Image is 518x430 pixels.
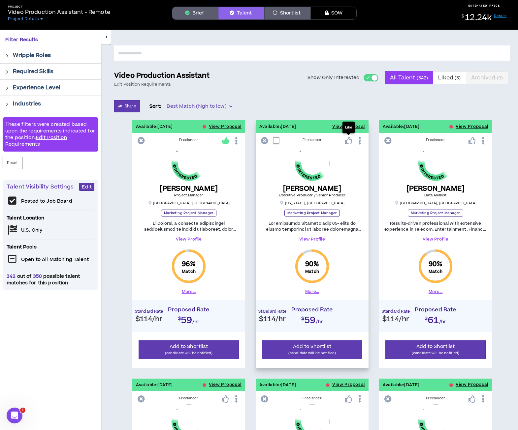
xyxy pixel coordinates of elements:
[259,314,286,324] span: $114 /hr
[209,120,242,133] button: View Proposal
[7,183,79,191] p: Talent Visibility Settings
[364,74,378,81] button: Show Only Interested
[172,7,218,20] button: Brief
[209,379,242,391] button: View Proposal
[174,193,204,198] span: Project Manager
[305,260,319,269] span: 90 %
[264,7,310,20] button: Shortlist
[261,396,363,401] div: Freelancer
[284,210,340,216] p: Marketing Project Manager
[13,68,53,75] p: Required Skills
[471,70,503,86] span: Archived
[138,236,240,242] a: View Profile
[79,183,94,191] button: Edit
[261,236,363,242] a: View Profile
[259,313,365,325] h2: $59
[21,198,72,205] p: Posted to Job Board
[429,260,442,269] span: 90 %
[5,36,96,43] p: Filter Results
[136,124,173,130] p: Available: [DATE]
[468,4,500,8] p: ESTIMATED PRICE
[429,289,443,295] button: More...
[295,146,330,181] img: O3a1adL1GWWV46EDj4PFc4c9ozxettWjrS4tqA4x.png
[332,120,365,133] button: View Proposal
[384,220,487,232] p: Results-driven professional with extensive experience in Telecom, Entertainment, Finance, and Hea...
[382,314,409,324] span: $114 /hr
[5,102,9,106] span: right
[139,340,239,359] button: Add to Shortlist(candidate will be notified)
[8,8,110,16] p: Video Production Assistant - Remote
[382,309,410,314] h4: Standard Rate
[114,82,171,87] a: Edit Position Requirements
[31,273,43,280] span: 350
[136,382,173,388] p: Available: [DATE]
[182,260,195,269] span: 96 %
[261,220,363,232] p: Loremipsumdo Sitametc adip 05+ elits do eiusmo temporinci ut laboree doloremagna aliquaen adminim...
[218,7,264,20] button: Talent
[262,340,362,359] button: Add to Shortlist(candidate will be notified)
[305,289,319,295] button: More...
[182,289,196,295] button: More...
[167,101,232,111] span: Best Match (high to low)
[465,12,492,23] span: 12.24k
[114,71,210,80] p: Video Production Assistant
[345,125,352,130] p: Like
[148,201,230,206] p: [GEOGRAPHIC_DATA] , [GEOGRAPHIC_DATA]
[13,100,41,108] p: Industries
[497,75,503,81] small: ( 0 )
[408,210,464,216] p: Marketing Project Manager
[456,120,488,133] button: View Proposal
[429,269,442,274] small: Match
[7,273,17,280] span: 342
[8,16,39,21] span: Project Details
[316,319,323,326] span: /hr
[384,137,487,143] div: Freelancer
[5,70,9,74] span: right
[192,319,200,326] span: /hr
[383,124,420,130] p: Available: [DATE]
[395,201,476,206] p: [GEOGRAPHIC_DATA] , [GEOGRAPHIC_DATA]
[138,137,240,143] div: Freelancer
[8,5,110,9] h5: Project
[332,379,365,391] button: View Proposal
[383,382,420,388] p: Available: [DATE]
[136,313,242,325] h2: $59
[310,7,357,20] button: SOW
[384,396,487,401] div: Freelancer
[5,86,9,90] span: right
[279,185,346,193] h5: [PERSON_NAME]
[138,220,240,232] p: L'i Dolorsi, a consecte adipiscingel seddoeiusmod te incidid utlaboreet, dolor magnaaliqu, eni ad...
[149,103,162,110] p: Sort:
[456,379,488,391] button: View Proposal
[382,313,489,325] h2: $61
[114,100,140,112] button: Share
[135,309,163,314] h4: Standard Rate
[138,396,240,401] div: Freelancer
[13,84,60,92] p: Experience Level
[293,343,332,350] span: Add to Shortlist
[438,70,461,86] span: Liked
[182,269,196,274] small: Match
[136,306,242,313] h4: Proposed Rate
[259,124,296,130] p: Available: [DATE]
[424,193,446,198] span: Data Analyst
[258,309,286,314] h4: Standard Rate
[439,319,447,326] span: /hr
[308,74,360,81] span: Show Only Interested
[259,306,365,313] h4: Proposed Rate
[382,306,489,313] h4: Proposed Rate
[418,146,453,181] img: xwvJeA55JoSt1imsB4SB7XftlswxspGfKf6QX0Ig.png
[266,350,358,356] p: (candidate will be notified)
[279,193,346,198] span: Executive Producer / Senior Producer
[261,137,363,143] div: Freelancer
[143,350,235,356] p: (candidate will be notified)
[417,75,428,81] small: ( 342 )
[5,134,67,148] a: Edit Position Requirements
[20,408,25,413] span: 1
[13,51,51,59] p: Wripple Roles
[462,14,464,19] sup: $
[7,408,22,423] iframe: Intercom live chat
[161,210,217,216] p: Marketing Project Manager
[406,185,465,193] h5: [PERSON_NAME]
[385,340,486,359] button: Add to Shortlist(candidate will be notified)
